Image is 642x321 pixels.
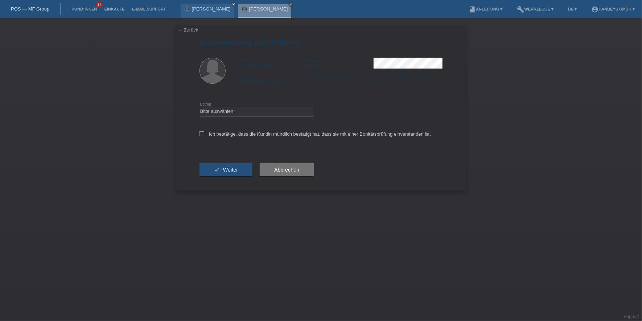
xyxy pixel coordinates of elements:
h1: Autorisierung durchführen [199,38,443,47]
a: [PERSON_NAME] [249,6,288,12]
a: account_circleHandeys GmbH ▾ [588,7,638,11]
div: [DATE] [374,74,443,85]
span: Vorname [236,58,252,63]
a: POS — MF Group [11,6,49,12]
span: 17 [96,2,103,8]
div: B [305,74,374,85]
span: Abbrechen [274,167,299,173]
span: Nationalität [236,75,256,79]
span: Aufenthaltsbewilligung [305,75,344,79]
i: book [469,6,476,13]
a: ← Zurück [178,27,198,33]
a: buildWerkzeuge ▾ [514,7,557,11]
a: E-Mail Support [128,7,170,11]
div: [GEOGRAPHIC_DATA] [236,74,305,85]
a: DE ▾ [564,7,580,11]
a: Support [624,314,639,319]
i: close [232,3,236,6]
button: Abbrechen [260,163,314,177]
span: Einreisedatum gemäss Ausweis [374,75,430,79]
span: Nachname [305,58,324,63]
span: Weiter [223,167,238,173]
i: account_circle [591,6,598,13]
a: close [288,2,293,7]
a: close [231,2,236,7]
a: Einkäufe [100,7,128,11]
div: Hassani [305,58,374,69]
a: [PERSON_NAME] [192,6,231,12]
i: close [289,3,293,6]
label: Ich bestätige, dass die Kundin mündlich bestätigt hat, dass sie mit einer Bonitätsprüfung einvers... [199,131,431,137]
i: build [517,6,524,13]
div: [PERSON_NAME] [236,58,305,69]
a: Kund*innen [68,7,100,11]
button: check Weiter [199,163,252,177]
a: bookAnleitung ▾ [465,7,506,11]
i: check [214,167,220,173]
